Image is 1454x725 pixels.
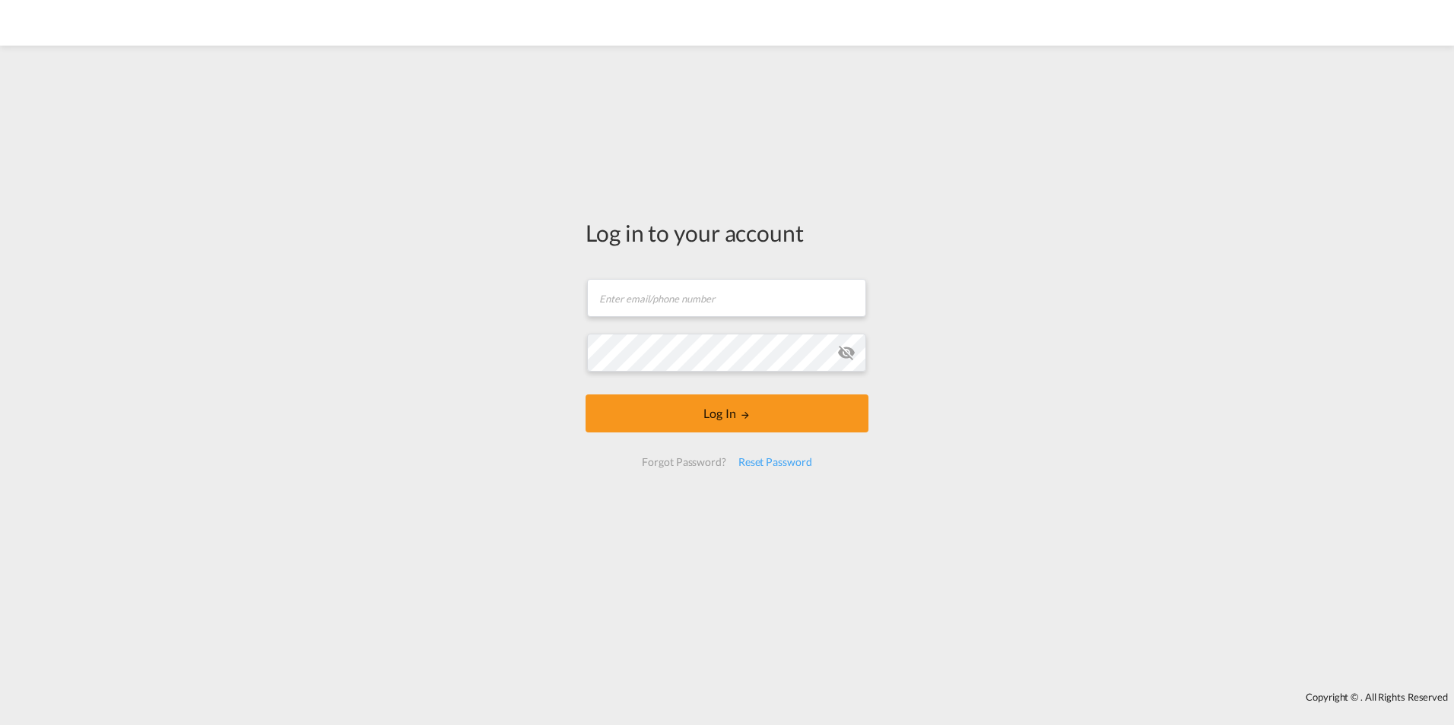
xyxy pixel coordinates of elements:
div: Reset Password [732,448,818,476]
md-icon: icon-eye-off [837,344,856,362]
div: Forgot Password? [636,448,732,476]
div: Log in to your account [586,217,868,249]
button: LOGIN [586,394,868,432]
input: Enter email/phone number [587,279,866,317]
